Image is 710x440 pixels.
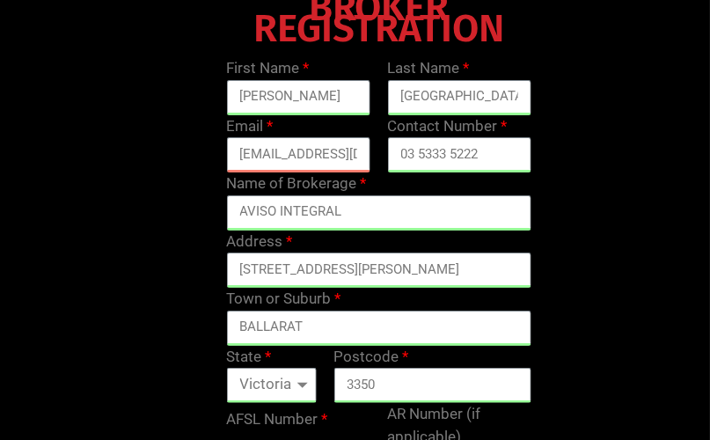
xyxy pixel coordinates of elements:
[226,346,270,369] label: State
[226,288,340,311] label: Town or Suburb
[388,57,469,80] label: Last Name
[226,115,272,138] label: Email
[226,57,308,80] label: First Name
[388,115,507,138] label: Contact Number
[226,172,365,195] label: Name of Brokerage
[333,346,407,369] label: Postcode
[226,231,291,253] label: Address
[226,408,326,431] label: AFSL Number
